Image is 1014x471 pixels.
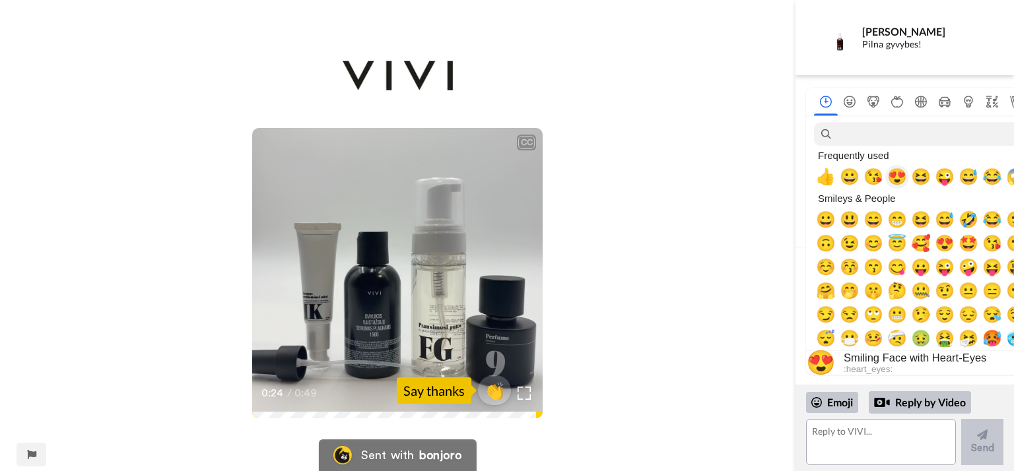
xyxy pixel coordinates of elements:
[478,375,511,405] button: 👏
[261,385,285,401] span: 0:24
[319,439,476,471] a: Bonjoro LogoSent withbonjoro
[287,385,292,401] span: /
[518,136,535,149] div: CC
[518,387,531,400] img: Full screen
[862,39,978,50] div: Pilna gyvybes!
[361,449,414,461] div: Sent with
[961,419,1003,465] button: Send
[869,391,971,414] div: Reply by Video
[294,385,318,401] span: 0:49
[824,22,856,53] img: Profile Image
[806,392,858,413] div: Emoji
[478,380,511,401] span: 👏
[862,25,978,38] div: [PERSON_NAME]
[397,377,471,404] div: Say thanks
[874,394,890,410] div: Reply by Video
[341,49,454,102] img: f0bfbe55-66cb-48bc-85c0-a23cf97f0f66
[419,449,461,461] div: bonjoro
[333,446,352,464] img: Bonjoro Logo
